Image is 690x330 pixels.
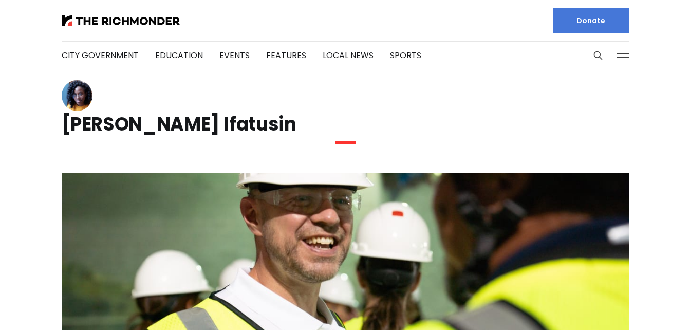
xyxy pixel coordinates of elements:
a: Events [219,49,250,61]
a: Features [266,49,306,61]
img: Victoria A. Ifatusin [62,80,92,111]
iframe: portal-trigger [603,280,690,330]
a: Education [155,49,203,61]
img: The Richmonder [62,15,180,26]
a: Local News [323,49,374,61]
a: City Government [62,49,139,61]
a: Sports [390,49,421,61]
h1: [PERSON_NAME] Ifatusin [62,116,629,133]
button: Search this site [590,48,606,63]
a: Donate [553,8,629,33]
